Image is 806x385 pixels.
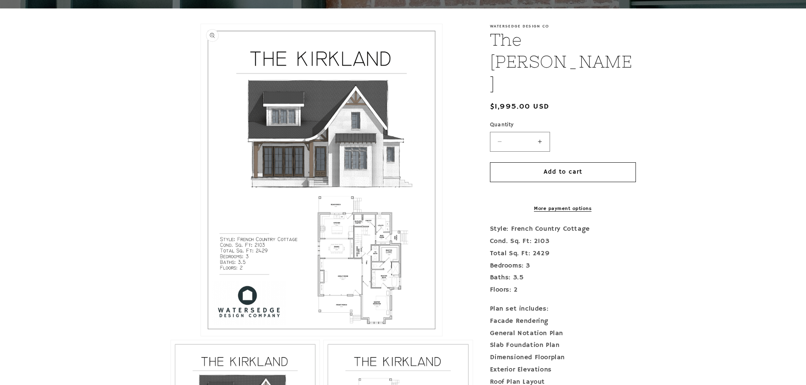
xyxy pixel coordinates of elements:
div: Plan set includes: [490,303,636,315]
a: More payment options [490,205,636,213]
h1: The [PERSON_NAME] [490,29,636,95]
div: Exterior Elevations [490,364,636,376]
div: General Notation Plan [490,328,636,340]
p: Style: French Country Cottage Cond. Sq. Ft: 2103 Total Sq. Ft: 2429 Bedrooms: 3 Baths: 3.5 Floors: 2 [490,223,636,296]
div: Facade Rendering [490,315,636,328]
p: Watersedge Design Co [490,24,636,29]
button: Add to cart [490,162,636,182]
label: Quantity [490,121,636,129]
span: $1,995.00 USD [490,101,550,112]
div: Dimensioned Floorplan [490,352,636,364]
div: Slab Foundation Plan [490,339,636,352]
